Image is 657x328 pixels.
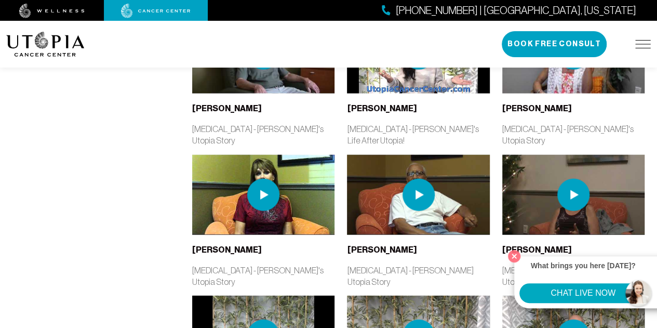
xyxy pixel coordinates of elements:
[502,123,645,146] p: [MEDICAL_DATA] - [PERSON_NAME]'s Utopia Story
[557,179,589,211] img: play icon
[39,67,93,73] div: Domain Overview
[502,245,572,255] b: [PERSON_NAME]
[531,261,636,270] strong: What brings you here [DATE]?
[19,4,85,18] img: wellness
[347,245,417,255] b: [PERSON_NAME]
[121,4,191,18] img: cancer center
[192,123,334,146] p: [MEDICAL_DATA] - [PERSON_NAME]'s Utopia Story
[635,40,651,48] img: icon-hamburger
[115,67,175,73] div: Keywords by Traffic
[192,155,334,235] img: thumbnail
[29,17,51,25] div: v 4.0.25
[6,32,85,57] img: logo
[247,179,279,211] img: play icon
[27,27,114,35] div: Domain: [DOMAIN_NAME]
[103,65,112,74] img: tab_keywords_by_traffic_grey.svg
[519,283,647,303] button: CHAT LIVE NOW
[347,103,417,113] b: [PERSON_NAME]
[347,265,489,287] p: [MEDICAL_DATA] - [PERSON_NAME] Utopia Story
[505,247,523,265] button: Close
[502,103,572,113] b: [PERSON_NAME]
[17,27,25,35] img: website_grey.svg
[403,179,435,211] img: play icon
[347,155,489,235] img: thumbnail
[502,155,645,235] img: thumbnail
[28,65,36,74] img: tab_domain_overview_orange.svg
[502,31,607,57] button: Book Free Consult
[382,3,636,18] a: [PHONE_NUMBER] | [GEOGRAPHIC_DATA], [US_STATE]
[192,245,262,255] b: [PERSON_NAME]
[347,123,489,146] p: [MEDICAL_DATA] - [PERSON_NAME]'s Life After Utopia!
[17,17,25,25] img: logo_orange.svg
[192,265,334,287] p: [MEDICAL_DATA] - [PERSON_NAME]'s Utopia Story
[192,103,262,113] b: [PERSON_NAME]
[502,265,645,287] p: [MEDICAL_DATA] - [PERSON_NAME]'s Utopia Story
[396,3,636,18] span: [PHONE_NUMBER] | [GEOGRAPHIC_DATA], [US_STATE]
